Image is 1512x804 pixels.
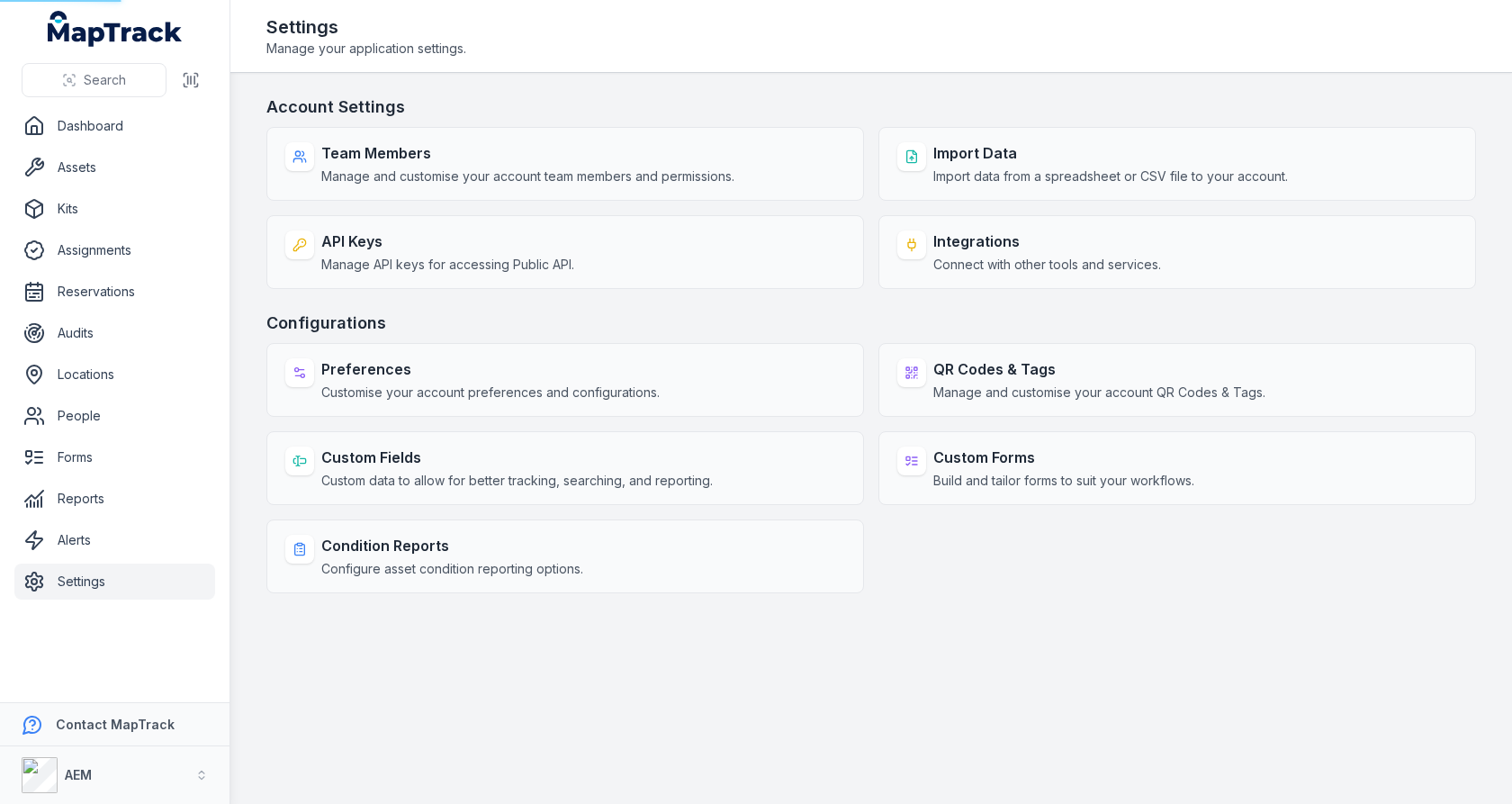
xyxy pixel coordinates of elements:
[84,71,126,89] span: Search
[321,447,713,468] strong: Custom Fields
[878,215,1476,289] a: IntegrationsConnect with other tools and services.
[266,14,466,40] h2: Settings
[933,384,1265,402] span: Manage and customise your account QR Codes & Tags.
[14,191,215,227] a: Kits
[933,256,1161,274] span: Connect with other tools and services.
[878,127,1476,201] a: Import DataImport data from a spreadsheet or CSV file to your account.
[14,232,215,268] a: Assignments
[14,398,215,434] a: People
[933,230,1161,252] strong: Integrations
[321,167,734,185] span: Manage and customise your account team members and permissions.
[933,142,1288,164] strong: Import Data
[933,358,1265,380] strong: QR Codes & Tags
[321,256,574,274] span: Manage API keys for accessing Public API.
[933,472,1194,490] span: Build and tailor forms to suit your workflows.
[266,431,864,505] a: Custom FieldsCustom data to allow for better tracking, searching, and reporting.
[321,384,660,402] span: Customise your account preferences and configurations.
[65,767,92,782] strong: AEM
[14,274,215,310] a: Reservations
[321,358,660,380] strong: Preferences
[14,108,215,144] a: Dashboard
[14,149,215,185] a: Assets
[266,40,466,58] span: Manage your application settings.
[266,343,864,417] a: PreferencesCustomise your account preferences and configurations.
[14,481,215,517] a: Reports
[48,11,183,47] a: MapTrack
[14,564,215,600] a: Settings
[22,63,166,97] button: Search
[321,535,583,556] strong: Condition Reports
[56,717,175,732] strong: Contact MapTrack
[933,167,1288,185] span: Import data from a spreadsheet or CSV file to your account.
[321,472,713,490] span: Custom data to allow for better tracking, searching, and reporting.
[14,439,215,475] a: Forms
[321,142,734,164] strong: Team Members
[266,519,864,593] a: Condition ReportsConfigure asset condition reporting options.
[14,357,215,393] a: Locations
[321,560,583,578] span: Configure asset condition reporting options.
[266,95,1476,120] h3: Account Settings
[266,127,864,201] a: Team MembersManage and customise your account team members and permissions.
[266,215,864,289] a: API KeysManage API keys for accessing Public API.
[878,343,1476,417] a: QR Codes & TagsManage and customise your account QR Codes & Tags.
[266,311,1476,336] h3: Configurations
[14,522,215,558] a: Alerts
[933,447,1194,468] strong: Custom Forms
[14,315,215,351] a: Audits
[878,431,1476,505] a: Custom FormsBuild and tailor forms to suit your workflows.
[321,230,574,252] strong: API Keys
